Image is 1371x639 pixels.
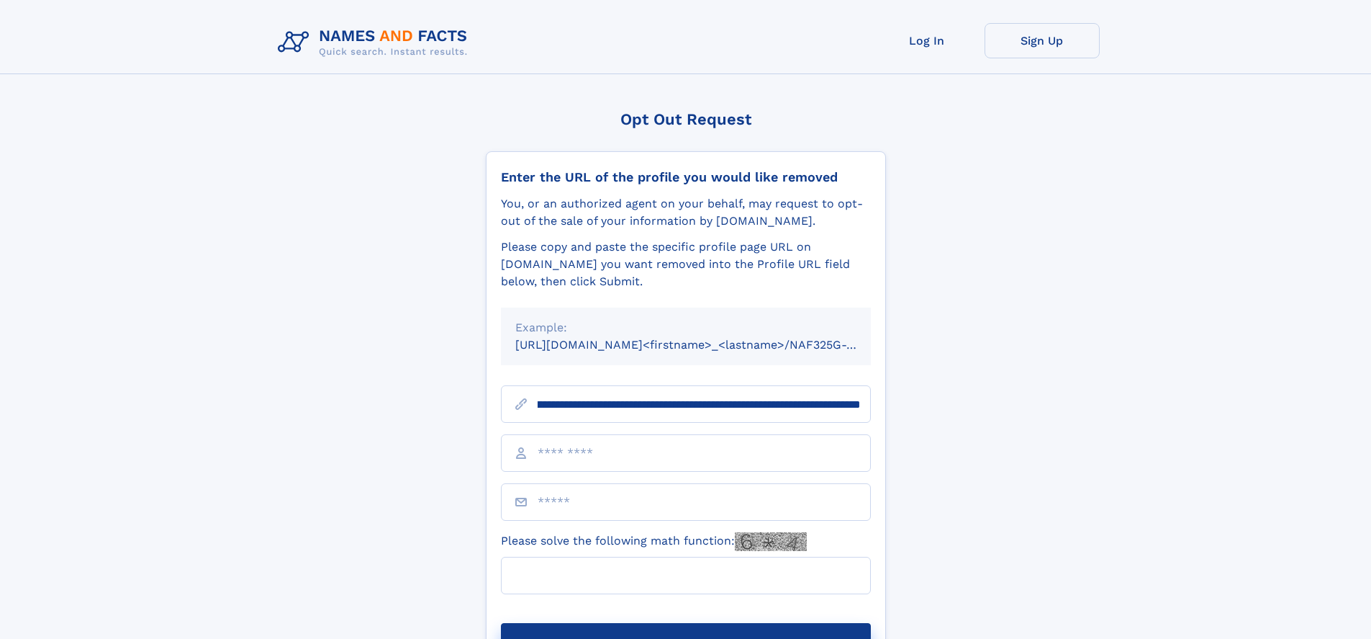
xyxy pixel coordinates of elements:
[985,23,1100,58] a: Sign Up
[501,195,871,230] div: You, or an authorized agent on your behalf, may request to opt-out of the sale of your informatio...
[501,532,807,551] label: Please solve the following math function:
[501,169,871,185] div: Enter the URL of the profile you would like removed
[515,338,898,352] small: [URL][DOMAIN_NAME]<firstname>_<lastname>/NAF325G-xxxxxxxx
[515,319,856,336] div: Example:
[272,23,479,62] img: Logo Names and Facts
[486,110,886,128] div: Opt Out Request
[869,23,985,58] a: Log In
[501,238,871,290] div: Please copy and paste the specific profile page URL on [DOMAIN_NAME] you want removed into the Pr...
